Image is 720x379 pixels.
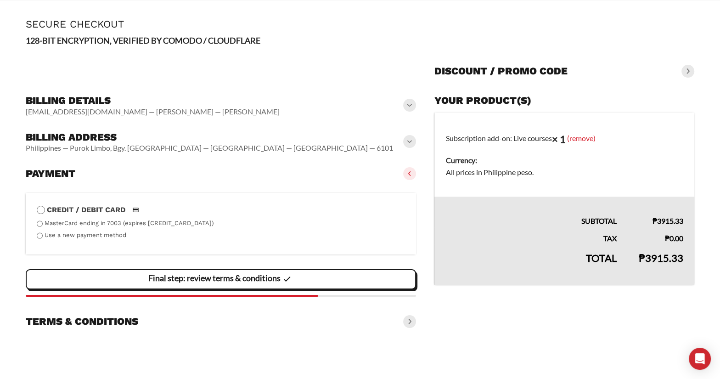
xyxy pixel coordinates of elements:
[127,204,144,215] img: Credit / Debit Card
[434,65,568,78] h3: Discount / promo code
[665,234,683,243] bdi: 0.00
[26,94,280,107] h3: Billing details
[434,113,694,197] td: Subscription add-on: Live courses
[26,315,138,328] h3: Terms & conditions
[37,204,405,216] label: Credit / Debit Card
[639,252,683,264] bdi: 3915.33
[665,234,669,243] span: ₱
[37,206,45,214] input: Credit / Debit CardCredit / Debit Card
[26,18,694,30] h1: Secure Checkout
[446,166,683,178] dd: All prices in Philippine peso.
[567,133,596,142] a: (remove)
[45,232,126,238] label: Use a new payment method
[26,143,393,153] vaadin-horizontal-layout: Philippines — Purok Limbo, Bgy. [GEOGRAPHIC_DATA] — [GEOGRAPHIC_DATA] — [GEOGRAPHIC_DATA] — 6101
[434,244,628,285] th: Total
[446,154,683,166] dt: Currency:
[652,216,683,225] bdi: 3915.33
[639,252,645,264] span: ₱
[434,197,628,227] th: Subtotal
[434,227,628,244] th: Tax
[689,348,711,370] div: Open Intercom Messenger
[26,35,260,45] strong: 128-BIT ENCRYPTION, VERIFIED BY COMODO / CLOUDFLARE
[45,220,214,226] label: MasterCard ending in 7003 (expires [CREDIT_CARD_DATA])
[552,133,566,145] strong: × 1
[652,216,657,225] span: ₱
[26,269,416,289] vaadin-button: Final step: review terms & conditions
[26,131,393,144] h3: Billing address
[26,107,280,116] vaadin-horizontal-layout: [EMAIL_ADDRESS][DOMAIN_NAME] — [PERSON_NAME] — [PERSON_NAME]
[26,167,75,180] h3: Payment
